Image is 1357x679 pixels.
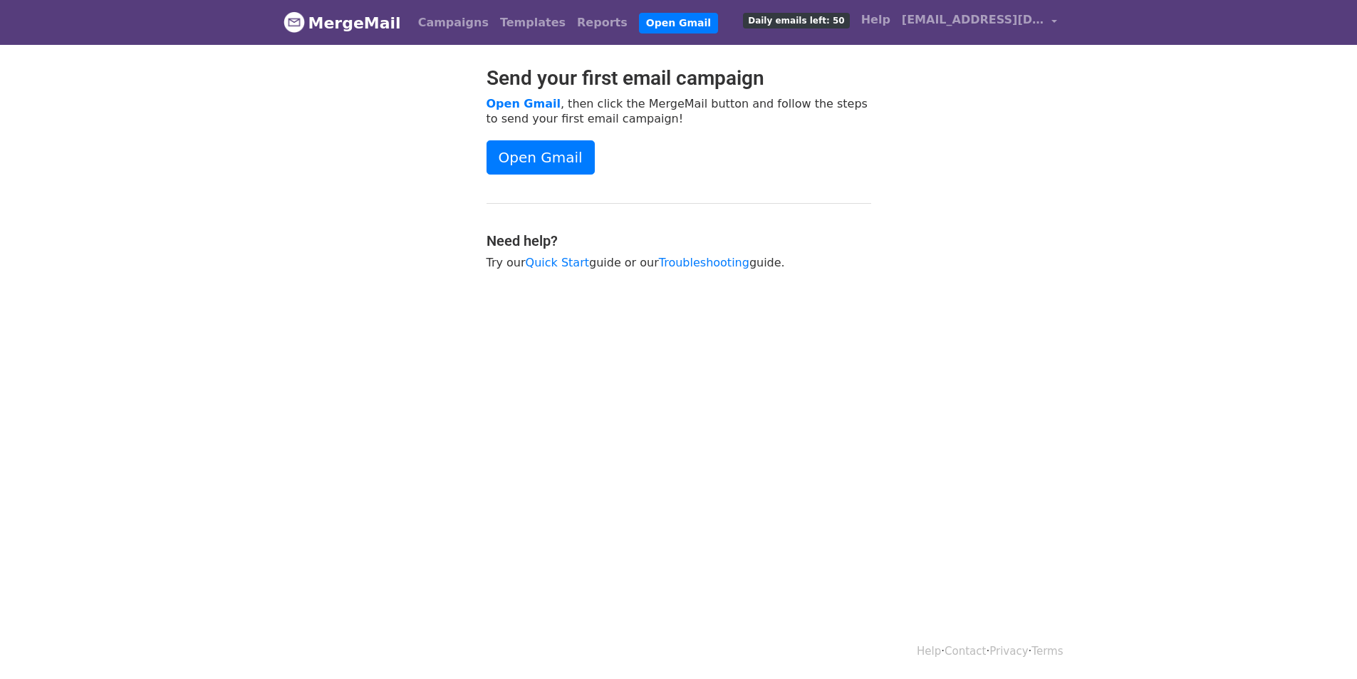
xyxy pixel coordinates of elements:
[487,96,871,126] p: , then click the MergeMail button and follow the steps to send your first email campaign!
[571,9,633,37] a: Reports
[659,256,749,269] a: Troubleshooting
[526,256,589,269] a: Quick Start
[284,8,401,38] a: MergeMail
[487,232,871,249] h4: Need help?
[743,13,849,28] span: Daily emails left: 50
[487,140,595,175] a: Open Gmail
[917,645,941,658] a: Help
[639,13,718,33] a: Open Gmail
[989,645,1028,658] a: Privacy
[1031,645,1063,658] a: Terms
[856,6,896,34] a: Help
[487,255,871,270] p: Try our guide or our guide.
[1286,611,1357,679] iframe: Chat Widget
[494,9,571,37] a: Templates
[737,6,855,34] a: Daily emails left: 50
[945,645,986,658] a: Contact
[902,11,1044,28] span: [EMAIL_ADDRESS][DOMAIN_NAME]
[896,6,1063,39] a: [EMAIL_ADDRESS][DOMAIN_NAME]
[284,11,305,33] img: MergeMail logo
[487,66,871,90] h2: Send your first email campaign
[1286,611,1357,679] div: 聊天小组件
[412,9,494,37] a: Campaigns
[487,97,561,110] a: Open Gmail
